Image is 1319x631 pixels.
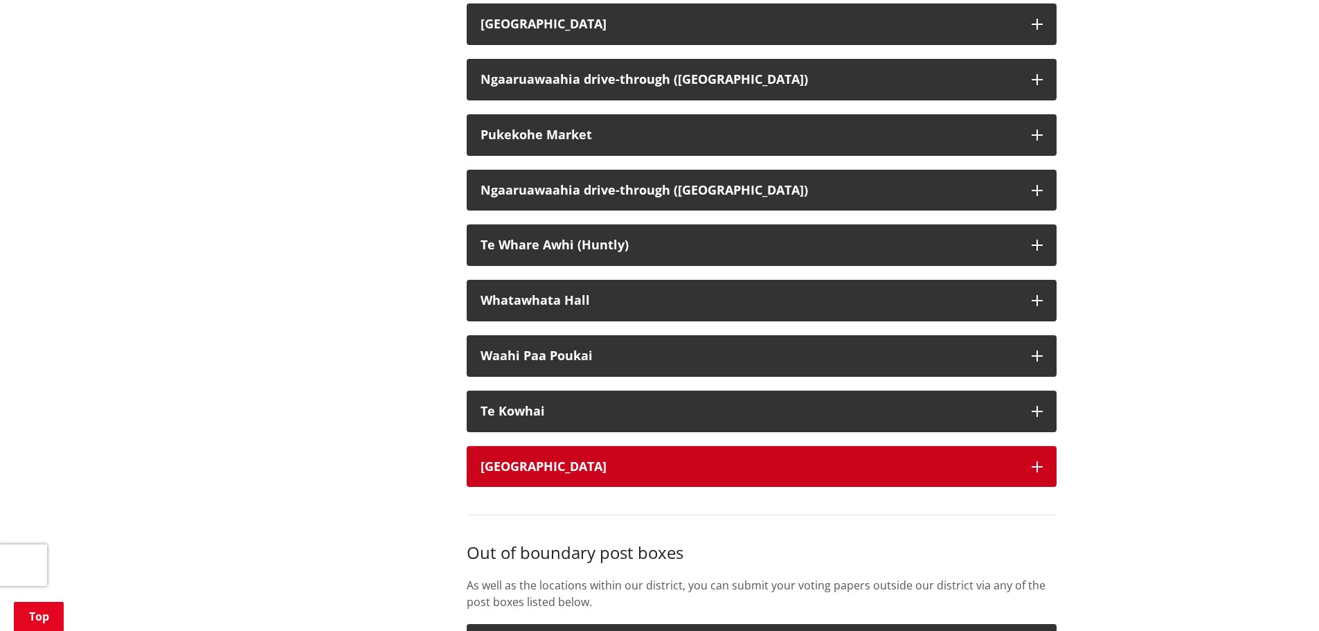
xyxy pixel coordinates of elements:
[467,577,1057,610] p: As well as the locations within our district, you can submit your voting papers outside our distr...
[1255,573,1305,623] iframe: Messenger Launcher
[467,170,1057,211] button: Ngaaruawaahia drive-through ([GEOGRAPHIC_DATA])
[481,238,1018,252] div: Te Whare Awhi (Huntly)
[467,543,1057,563] h3: Out of boundary post boxes
[14,602,64,631] a: Top
[467,114,1057,156] button: Pukekohe Market
[467,391,1057,432] button: Te Kowhai
[481,128,1018,142] div: Pukekohe Market
[481,405,1018,418] div: Te Kowhai
[481,17,1018,31] div: [GEOGRAPHIC_DATA]
[481,349,1018,363] div: Waahi Paa Poukai
[481,294,1018,308] div: Whatawhata Hall
[467,446,1057,488] button: [GEOGRAPHIC_DATA]
[481,184,1018,197] div: Ngaaruawaahia drive-through ([GEOGRAPHIC_DATA])
[481,460,1018,474] div: [GEOGRAPHIC_DATA]
[467,224,1057,266] button: Te Whare Awhi (Huntly)
[467,335,1057,377] button: Waahi Paa Poukai
[467,3,1057,45] button: [GEOGRAPHIC_DATA]
[467,280,1057,321] button: Whatawhata Hall
[481,73,1018,87] div: Ngaaruawaahia drive-through ([GEOGRAPHIC_DATA])
[467,59,1057,100] button: Ngaaruawaahia drive-through ([GEOGRAPHIC_DATA])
